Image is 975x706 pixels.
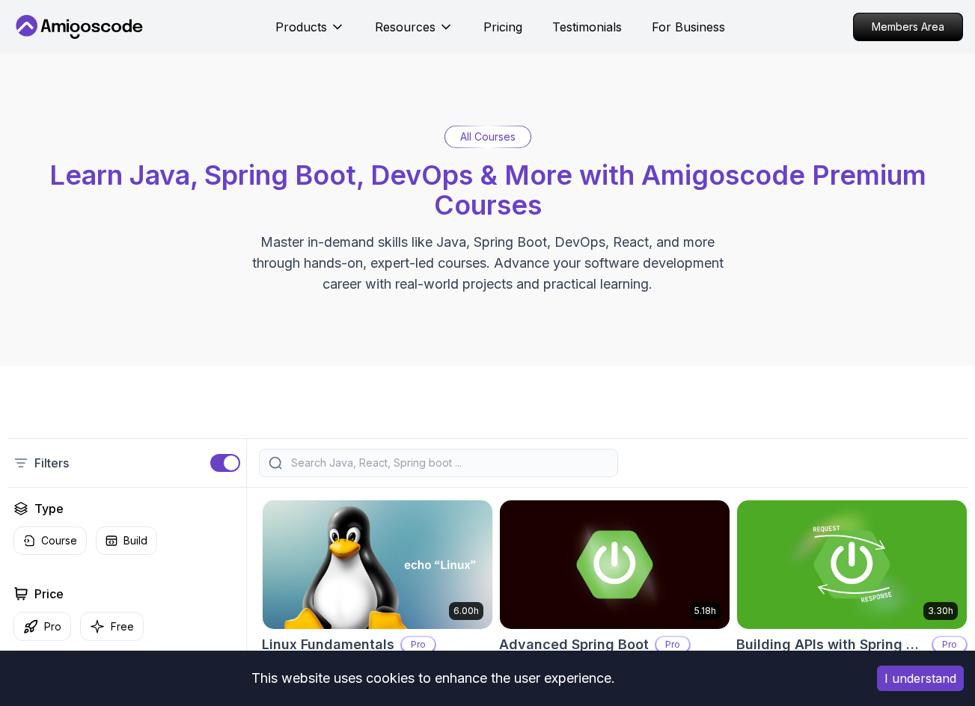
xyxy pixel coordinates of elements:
button: Build [96,527,157,555]
p: Filters [34,454,69,472]
h2: Building APIs with Spring Boot [736,634,926,655]
button: Free [80,612,144,641]
p: 5.18h [694,605,716,617]
button: Products [275,18,345,48]
a: Members Area [853,13,963,41]
button: Pro [13,612,71,641]
img: Advanced Spring Boot card [500,500,730,629]
p: Course [41,533,77,548]
p: Pro [656,637,689,652]
button: Resources [375,18,453,48]
p: 3.30h [928,605,953,617]
p: Members Area [854,13,962,40]
img: Linux Fundamentals card [263,500,492,629]
div: This website uses cookies to enhance the user experience. [11,662,855,695]
button: Accept cookies [877,666,964,691]
a: Testimonials [552,18,622,36]
input: Search Java, React, Spring boot ... [288,455,608,470]
a: Linux Fundamentals card6.00hLinux FundamentalsProLearn the fundamentals of Linux and how to use t... [262,500,493,690]
h2: Type [34,500,64,518]
h2: Advanced Spring Boot [499,634,649,655]
h2: Price [34,585,64,603]
button: Course [13,527,87,555]
p: Master in-demand skills like Java, Spring Boot, DevOps, React, and more through hands-on, expert-... [236,232,739,295]
p: Free [111,619,134,634]
p: Build [123,533,147,548]
a: For Business [652,18,725,36]
h2: Linux Fundamentals [262,634,394,655]
a: Pricing [483,18,522,36]
p: Products [275,18,327,36]
p: All Courses [460,129,516,144]
img: Building APIs with Spring Boot card [737,500,967,629]
p: Resources [375,18,435,36]
a: Advanced Spring Boot card5.18hAdvanced Spring BootProDive deep into Spring Boot with our advanced... [499,500,730,705]
p: Pro [933,637,966,652]
a: Building APIs with Spring Boot card3.30hBuilding APIs with Spring BootProLearn to build robust, s... [736,500,968,705]
p: Pro [44,619,61,634]
p: 6.00h [453,605,479,617]
span: Learn Java, Spring Boot, DevOps & More with Amigoscode Premium Courses [49,159,926,221]
p: Pro [402,637,435,652]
